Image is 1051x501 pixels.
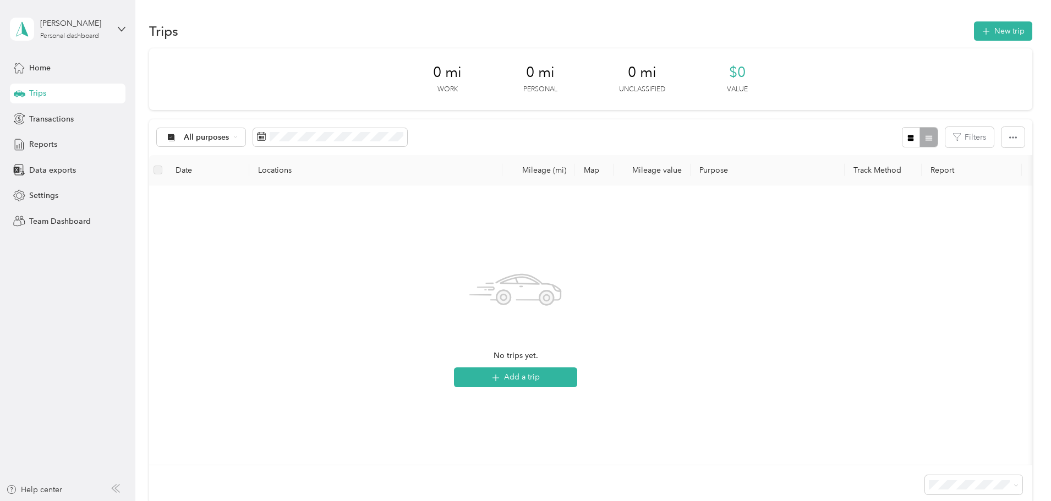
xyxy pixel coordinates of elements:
[575,155,614,185] th: Map
[40,33,99,40] div: Personal dashboard
[727,85,748,95] p: Value
[922,155,1022,185] th: Report
[845,155,922,185] th: Track Method
[454,367,577,387] button: Add a trip
[167,155,249,185] th: Date
[40,18,109,29] div: [PERSON_NAME]
[437,85,458,95] p: Work
[249,155,502,185] th: Locations
[619,85,665,95] p: Unclassified
[974,21,1032,41] button: New trip
[502,155,575,185] th: Mileage (mi)
[494,350,538,362] span: No trips yet.
[614,155,691,185] th: Mileage value
[29,62,51,74] span: Home
[523,85,557,95] p: Personal
[29,139,57,150] span: Reports
[729,64,746,81] span: $0
[628,64,656,81] span: 0 mi
[184,134,229,141] span: All purposes
[6,484,62,496] button: Help center
[149,25,178,37] h1: Trips
[989,439,1051,501] iframe: Everlance-gr Chat Button Frame
[29,190,58,201] span: Settings
[433,64,462,81] span: 0 mi
[29,164,76,176] span: Data exports
[945,127,994,147] button: Filters
[29,113,74,125] span: Transactions
[691,155,845,185] th: Purpose
[29,87,46,99] span: Trips
[29,216,91,227] span: Team Dashboard
[526,64,555,81] span: 0 mi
